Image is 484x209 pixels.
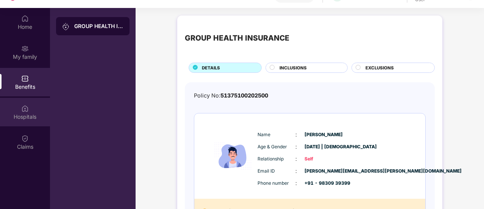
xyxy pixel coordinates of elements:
[258,168,295,175] span: Email ID
[185,32,289,44] div: GROUP HEALTH INSURANCE
[210,125,256,187] img: icon
[258,180,295,187] span: Phone number
[295,179,297,187] span: :
[258,156,295,163] span: Relationship
[304,180,342,187] span: +91 - 98309 39399
[304,156,342,163] span: Self
[202,64,220,71] span: DETAILS
[258,131,295,138] span: Name
[62,23,70,30] img: svg+xml;base64,PHN2ZyB3aWR0aD0iMjAiIGhlaWdodD0iMjAiIHZpZXdCb3g9IjAgMCAyMCAyMCIgZmlsbD0ibm9uZSIgeG...
[304,143,342,151] span: [DATE] | [DEMOGRAPHIC_DATA]
[21,15,29,22] img: svg+xml;base64,PHN2ZyBpZD0iSG9tZSIgeG1sbnM9Imh0dHA6Ly93d3cudzMub3JnLzIwMDAvc3ZnIiB3aWR0aD0iMjAiIG...
[295,130,297,139] span: :
[304,168,342,175] span: [PERSON_NAME][EMAIL_ADDRESS][PERSON_NAME][DOMAIN_NAME]
[279,64,307,71] span: INCLUSIONS
[365,64,394,71] span: EXCLUSIONS
[194,91,268,100] div: Policy No:
[21,75,29,82] img: svg+xml;base64,PHN2ZyBpZD0iQmVuZWZpdHMiIHhtbG5zPSJodHRwOi8vd3d3LnczLm9yZy8yMDAwL3N2ZyIgd2lkdGg9Ij...
[258,143,295,151] span: Age & Gender
[304,131,342,138] span: [PERSON_NAME]
[21,135,29,142] img: svg+xml;base64,PHN2ZyBpZD0iQ2xhaW0iIHhtbG5zPSJodHRwOi8vd3d3LnczLm9yZy8yMDAwL3N2ZyIgd2lkdGg9IjIwIi...
[21,45,29,52] img: svg+xml;base64,PHN2ZyB3aWR0aD0iMjAiIGhlaWdodD0iMjAiIHZpZXdCb3g9IjAgMCAyMCAyMCIgZmlsbD0ibm9uZSIgeG...
[74,22,123,30] div: GROUP HEALTH INSURANCE
[295,167,297,175] span: :
[295,155,297,163] span: :
[220,92,268,99] span: 51375100202500
[295,143,297,151] span: :
[21,105,29,112] img: svg+xml;base64,PHN2ZyBpZD0iSG9zcGl0YWxzIiB4bWxucz0iaHR0cDovL3d3dy53My5vcmcvMjAwMC9zdmciIHdpZHRoPS...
